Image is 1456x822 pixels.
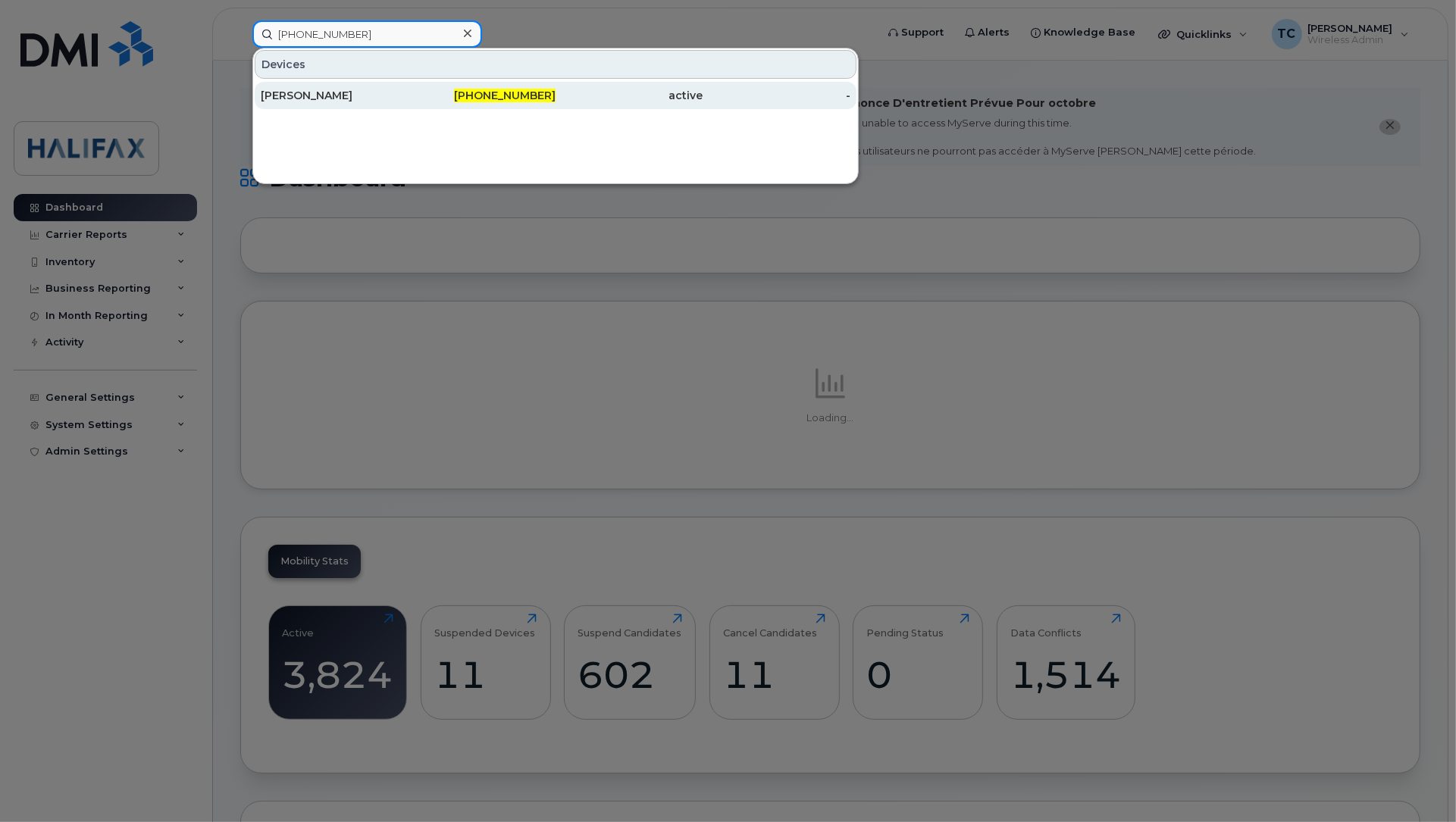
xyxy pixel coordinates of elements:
span: [PHONE_NUMBER] [454,89,556,102]
div: - [703,88,851,103]
div: [PERSON_NAME] [261,88,409,103]
a: [PERSON_NAME][PHONE_NUMBER]active- [255,82,856,109]
iframe: Messenger Launcher [1390,756,1445,811]
div: active [556,88,703,103]
div: Devices [255,50,856,79]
